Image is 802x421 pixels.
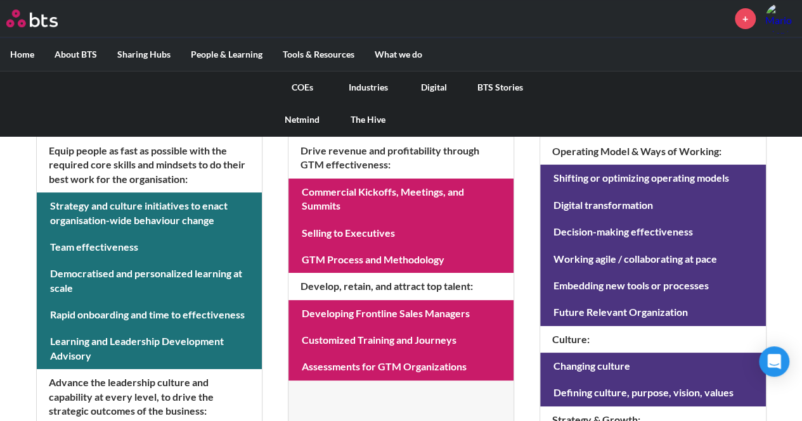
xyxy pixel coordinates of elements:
h4: Equip people as fast as possible with the required core skills and mindsets to do their best work... [37,137,262,192]
a: + [735,8,756,29]
img: Mario Montino [765,3,796,34]
h4: Develop, retain, and attract top talent : [288,273,514,299]
div: Open Intercom Messenger [759,346,789,377]
label: People & Learning [181,38,273,71]
img: BTS Logo [6,9,58,27]
h4: Operating Model & Ways of Working : [540,138,765,165]
label: Tools & Resources [273,38,365,71]
label: Sharing Hubs [107,38,181,71]
a: Profile [765,3,796,34]
label: What we do [365,38,432,71]
h4: Culture : [540,326,765,353]
label: About BTS [44,38,107,71]
a: Go home [6,9,81,27]
h4: Drive revenue and profitability through GTM effectiveness : [288,137,514,179]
